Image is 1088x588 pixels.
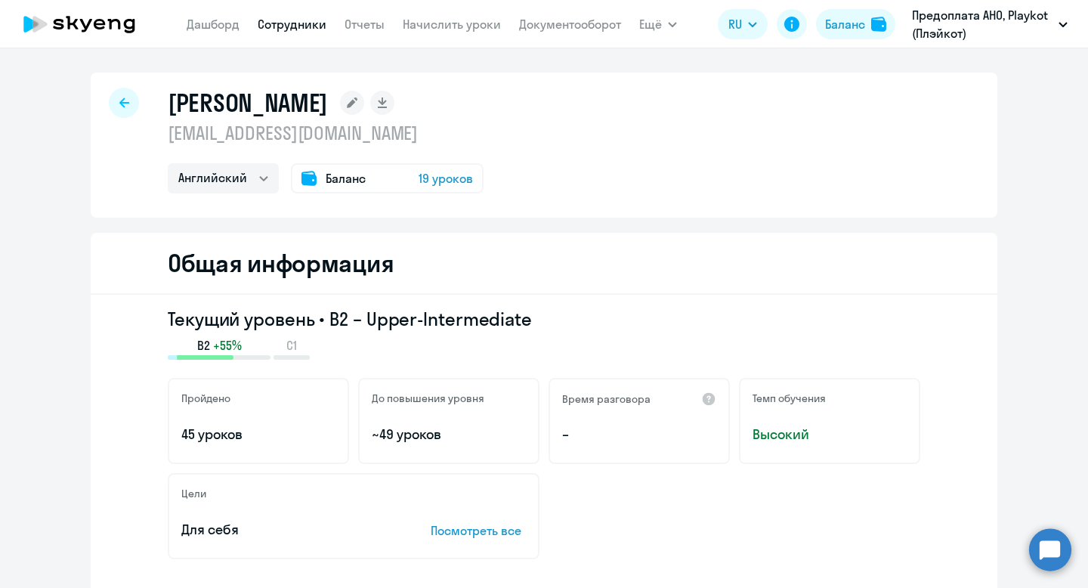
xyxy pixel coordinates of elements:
[181,520,384,540] p: Для себя
[345,17,385,32] a: Отчеты
[639,9,677,39] button: Ещё
[904,6,1075,42] button: Предоплата АНО, Playkot (Плэйкот)
[372,391,484,405] h5: До повышения уровня
[213,337,242,354] span: +55%
[639,15,662,33] span: Ещё
[197,337,210,354] span: B2
[728,15,742,33] span: RU
[258,17,326,32] a: Сотрудники
[181,391,230,405] h5: Пройдено
[519,17,621,32] a: Документооборот
[181,487,206,500] h5: Цели
[419,169,473,187] span: 19 уроков
[286,337,297,354] span: C1
[168,307,920,331] h3: Текущий уровень • B2 – Upper-Intermediate
[912,6,1052,42] p: Предоплата АНО, Playkot (Плэйкот)
[753,425,907,444] span: Высокий
[562,392,651,406] h5: Время разговора
[825,15,865,33] div: Баланс
[816,9,895,39] button: Балансbalance
[168,248,394,278] h2: Общая информация
[168,121,484,145] p: [EMAIL_ADDRESS][DOMAIN_NAME]
[187,17,240,32] a: Дашборд
[562,425,716,444] p: –
[326,169,366,187] span: Баланс
[871,17,886,32] img: balance
[168,88,328,118] h1: [PERSON_NAME]
[718,9,768,39] button: RU
[431,521,526,540] p: Посмотреть все
[403,17,501,32] a: Начислить уроки
[181,425,335,444] p: 45 уроков
[372,425,526,444] p: ~49 уроков
[753,391,826,405] h5: Темп обучения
